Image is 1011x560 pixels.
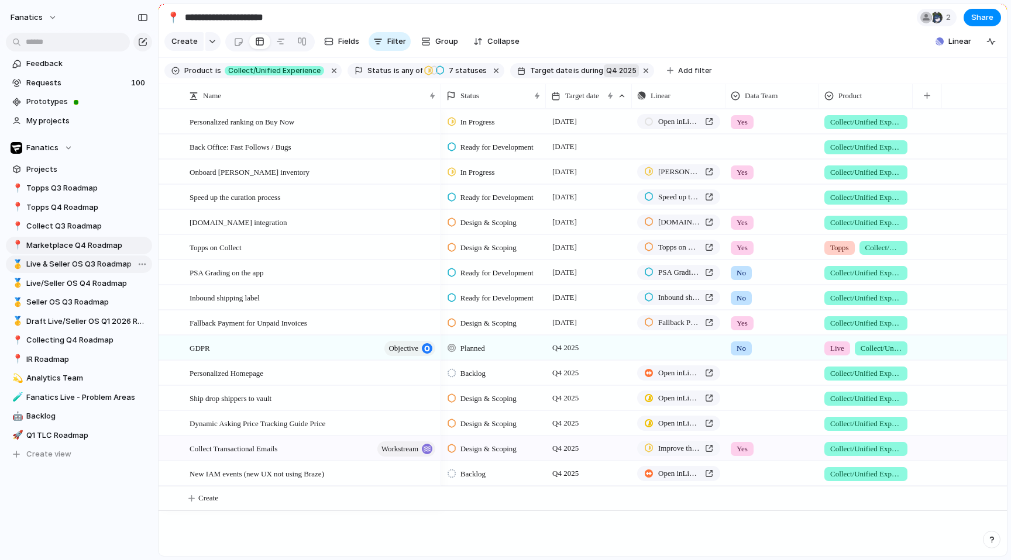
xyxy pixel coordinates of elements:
[838,90,862,102] span: Product
[12,276,20,290] div: 🥇
[6,237,152,254] a: 📍Marketplace Q4 Roadmap
[445,66,455,75] span: 7
[830,292,902,304] span: Collect/Unified Experience
[658,367,700,379] span: Open in Linear
[190,316,307,329] span: Fallback Payment for Unpaid Invoices
[11,12,43,23] span: fanatics
[830,343,844,354] span: Live
[573,65,579,76] span: is
[460,267,534,279] span: Ready for Development
[737,443,748,455] span: Yes
[369,32,411,51] button: Filter
[964,9,1001,26] button: Share
[530,65,572,76] span: Target date
[658,216,700,228] span: [DOMAIN_NAME] integration
[6,445,152,463] button: Create view
[435,36,458,47] span: Group
[11,430,22,441] button: 🚀
[830,267,902,279] span: Collect/Unified Experience
[460,116,495,128] span: In Progress
[830,217,902,229] span: Collect/Unified Experience
[11,258,22,270] button: 🥇
[658,443,700,454] span: Improve the Braze Setup
[190,416,325,430] span: Dynamic Asking Price Tracking Guide Price
[637,416,720,431] a: Open inLinear
[190,466,324,480] span: New IAM events (new UX not using Braze)
[637,466,720,481] a: Open inLinear
[26,58,148,70] span: Feedback
[549,291,580,305] span: [DATE]
[6,199,152,216] a: 📍Topps Q4 Roadmap
[637,240,720,255] a: Topps on Collect
[931,33,976,50] button: Linear
[737,167,748,178] span: Yes
[11,372,22,384] button: 💫
[11,392,22,403] button: 🧪
[6,74,152,92] a: Requests100
[26,164,148,175] span: Projects
[384,341,435,356] button: objective
[606,65,637,76] span: Q4 2025
[12,314,20,328] div: 🥇
[460,368,486,379] span: Backlog
[6,255,152,273] a: 🥇Live & Seller OS Q3 Roadmap
[487,36,520,47] span: Collapse
[460,393,517,405] span: Design & Scoping
[190,391,271,405] span: Ship drop shippers to vault
[830,368,902,379] span: Collect/Unified Experience
[737,217,748,229] span: Yes
[190,366,263,379] span: Personalized Homepage
[12,182,20,195] div: 📍
[737,242,748,254] span: Yes
[830,242,849,254] span: Topps
[946,12,954,23] span: 2
[11,278,22,289] button: 🥇
[658,317,700,329] span: Fallback Payment for Unpaid Invoices
[637,215,720,230] a: [DOMAIN_NAME] integration
[549,466,582,481] span: Q4 2025
[190,140,291,153] span: Back Office: Fast Follows / Bugs
[658,241,700,253] span: Topps on Collect
[549,391,582,405] span: Q4 2025
[6,389,152,406] div: 🧪Fanatics Live - Problem Areas
[190,165,310,178] span: Onboard [PERSON_NAME] inventory
[26,77,128,89] span: Requests
[737,267,746,279] span: No
[190,240,242,254] span: Topps on Collect
[6,275,152,292] a: 🥇Live/Seller OS Q4 Roadmap
[737,317,748,329] span: Yes
[6,313,152,330] a: 🥇Draft Live/Seller OS Q1 2026 Roadmap
[6,331,152,349] div: 📍Collecting Q4 Roadmap
[604,64,639,77] button: Q4 2025
[26,430,148,441] span: Q1 TLC Roadmap
[658,417,700,429] span: Open in Linear
[12,296,20,309] div: 🥇
[460,167,495,178] span: In Progress
[11,220,22,232] button: 📍
[222,64,326,77] button: Collect/Unified Experience
[6,293,152,311] div: 🥇Seller OS Q3 Roadmap
[737,116,748,128] span: Yes
[549,366,582,380] span: Q4 2025
[737,343,746,354] span: No
[167,9,180,25] div: 📍
[637,390,720,406] a: Open inLinear
[460,468,486,480] span: Backlog
[391,64,425,77] button: isany of
[164,8,183,27] button: 📍
[26,142,59,154] span: Fanatics
[424,64,489,77] button: 7 statuses
[579,65,603,76] span: during
[12,428,20,442] div: 🚀
[11,240,22,251] button: 📍
[830,418,902,430] span: Collect/Unified Experience
[381,441,418,457] span: workstream
[460,90,479,102] span: Status
[830,192,902,203] span: Collect/Unified Experience
[460,418,517,430] span: Design & Scoping
[228,65,321,76] span: Collect/Unified Experience
[572,64,605,77] button: isduring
